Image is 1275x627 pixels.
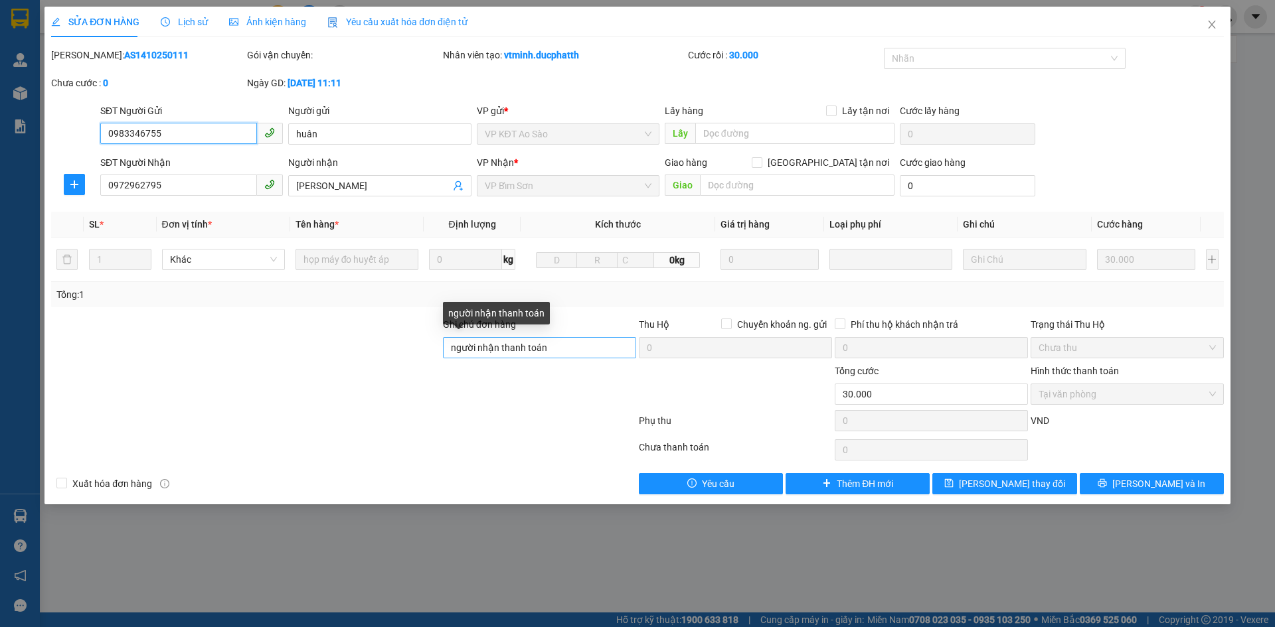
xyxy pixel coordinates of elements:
[504,50,579,60] b: vtminh.ducphatth
[247,48,440,62] div: Gói vận chuyển:
[264,179,275,190] span: phone
[900,105,960,116] label: Cước lấy hàng
[637,413,833,437] div: Phụ thu
[264,127,275,138] span: phone
[56,249,78,270] button: delete
[247,76,440,90] div: Ngày GD:
[824,212,958,238] th: Loại phụ phí
[822,478,831,489] span: plus
[900,123,1035,145] input: Cước lấy hàng
[448,219,495,230] span: Định lượng
[477,104,659,118] div: VP gửi
[67,476,157,491] span: Xuất hóa đơn hàng
[932,473,1076,494] button: save[PERSON_NAME] thay đổi
[837,476,893,491] span: Thêm ĐH mới
[688,48,881,62] div: Cước rồi :
[51,76,244,90] div: Chưa cước :
[162,219,212,230] span: Đơn vị tính
[837,104,894,118] span: Lấy tận nơi
[762,155,894,170] span: [GEOGRAPHIC_DATA] tận nơi
[296,219,339,230] span: Tên hàng
[64,174,85,195] button: plus
[288,155,471,170] div: Người nhận
[1097,219,1143,230] span: Cước hàng
[103,78,108,88] b: 0
[959,476,1065,491] span: [PERSON_NAME] thay đổi
[1039,338,1216,358] span: Chưa thu
[944,478,954,489] span: save
[1031,415,1049,426] span: VND
[229,17,306,27] span: Ảnh kiện hàng
[700,174,894,196] input: Dọc đường
[536,252,577,268] input: D
[51,17,139,27] span: SỬA ĐƠN HÀNG
[665,174,700,196] span: Giao
[732,317,832,332] span: Chuyển khoản ng. gửi
[170,249,277,269] span: Khác
[124,50,189,60] b: AS1410250111
[1098,478,1107,489] span: printer
[900,175,1035,196] input: Cước giao hàng
[1097,249,1196,270] input: 0
[695,123,894,144] input: Dọc đường
[443,337,636,358] input: Ghi chú đơn hàng
[1031,317,1224,332] div: Trạng thái Thu Hộ
[502,249,515,270] span: kg
[443,302,550,324] div: người nhận thanh toán
[51,48,244,62] div: [PERSON_NAME]:
[100,104,283,118] div: SĐT Người Gửi
[1112,476,1205,491] span: [PERSON_NAME] và In
[617,252,654,268] input: C
[835,366,879,376] span: Tổng cước
[637,440,833,463] div: Chưa thanh toán
[485,176,651,196] span: VP Bỉm Sơn
[1039,384,1216,404] span: Tại văn phòng
[1031,366,1119,376] label: Hình thức thanh toán
[56,287,492,302] div: Tổng: 1
[51,17,60,27] span: edit
[654,252,699,268] span: 0kg
[288,104,471,118] div: Người gửi
[485,124,651,144] span: VP KĐT Ao Sào
[161,17,170,27] span: clock-circle
[665,123,695,144] span: Lấy
[1207,19,1217,30] span: close
[229,17,238,27] span: picture
[721,249,819,270] input: 0
[296,249,418,270] input: VD: Bàn, Ghế
[639,473,783,494] button: exclamation-circleYêu cầu
[729,50,758,60] b: 30.000
[160,479,169,488] span: info-circle
[477,157,514,168] span: VP Nhận
[443,48,685,62] div: Nhân viên tạo:
[288,78,341,88] b: [DATE] 11:11
[845,317,964,332] span: Phí thu hộ khách nhận trả
[687,478,697,489] span: exclamation-circle
[900,157,966,168] label: Cước giao hàng
[64,179,84,190] span: plus
[721,219,770,230] span: Giá trị hàng
[665,105,703,116] span: Lấy hàng
[639,319,669,330] span: Thu Hộ
[665,157,707,168] span: Giao hàng
[1080,473,1224,494] button: printer[PERSON_NAME] và In
[576,252,618,268] input: R
[702,476,734,491] span: Yêu cầu
[786,473,930,494] button: plusThêm ĐH mới
[958,212,1091,238] th: Ghi chú
[327,17,467,27] span: Yêu cầu xuất hóa đơn điện tử
[100,155,283,170] div: SĐT Người Nhận
[1206,249,1219,270] button: plus
[89,219,100,230] span: SL
[453,180,464,191] span: user-add
[327,17,338,28] img: icon
[1193,7,1231,44] button: Close
[161,17,208,27] span: Lịch sử
[963,249,1086,270] input: Ghi Chú
[595,219,641,230] span: Kích thước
